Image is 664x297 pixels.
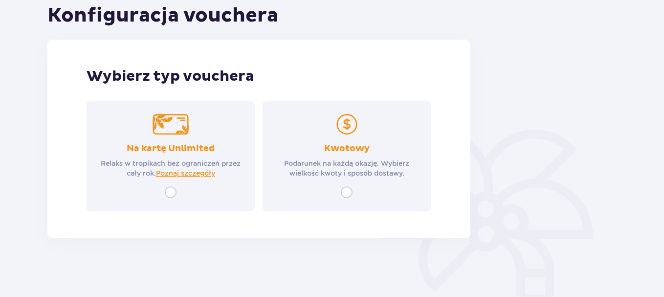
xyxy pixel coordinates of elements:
[127,143,215,155] p: Na kartę Unlimited
[324,143,370,155] p: Kwotowy
[156,168,215,178] a: Poznaj szczegóły
[271,159,422,178] p: Podarunek na każdą okazję. Wybierz wielkość kwoty i sposób dostawy.
[95,159,246,178] p: Relaks w tropikach bez ograniczeń przez cały rok.
[47,3,278,28] h1: Konfiguracja vouchera
[87,67,431,86] p: Wybierz typ vouchera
